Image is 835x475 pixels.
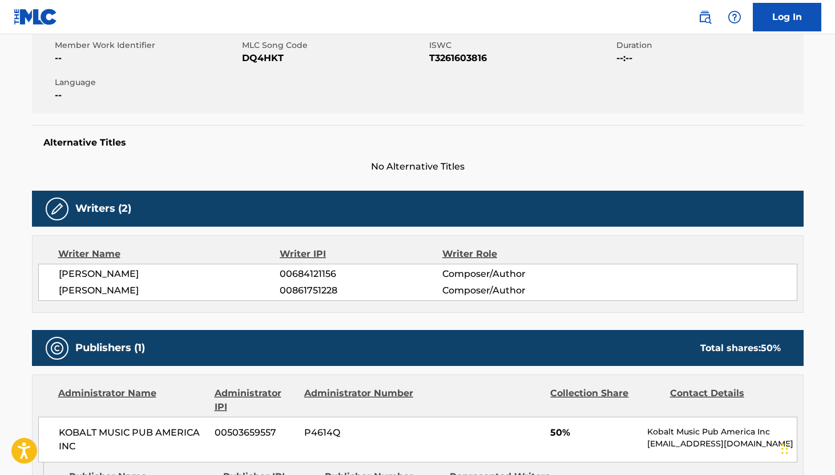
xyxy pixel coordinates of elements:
div: Collection Share [550,387,661,414]
span: MLC Song Code [242,39,426,51]
p: [EMAIL_ADDRESS][DOMAIN_NAME] [647,438,796,450]
span: -- [55,51,239,65]
span: Language [55,77,239,88]
span: [PERSON_NAME] [59,284,280,297]
a: Log In [753,3,821,31]
a: Public Search [693,6,716,29]
span: --:-- [616,51,801,65]
span: P4614Q [304,426,415,440]
span: -- [55,88,239,102]
span: No Alternative Titles [32,160,804,174]
iframe: Chat Widget [778,420,835,475]
div: Administrator IPI [215,387,296,414]
p: Kobalt Music Pub America Inc [647,426,796,438]
span: Composer/Author [442,267,590,281]
span: Composer/Author [442,284,590,297]
div: Drag [781,432,788,466]
img: Publishers [50,341,64,355]
span: 50% [550,426,639,440]
div: Contact Details [670,387,781,414]
span: 00503659557 [215,426,296,440]
span: 00684121156 [280,267,442,281]
span: 00861751228 [280,284,442,297]
span: T3261603816 [429,51,614,65]
div: Total shares: [700,341,781,355]
div: Administrator Name [58,387,206,414]
h5: Writers (2) [75,202,131,215]
span: KOBALT MUSIC PUB AMERICA INC [59,426,207,453]
span: Member Work Identifier [55,39,239,51]
div: Administrator Number [304,387,415,414]
h5: Publishers (1) [75,341,145,355]
span: DQ4HKT [242,51,426,65]
span: [PERSON_NAME] [59,267,280,281]
div: Writer Role [442,247,590,261]
div: Writer IPI [280,247,442,261]
img: MLC Logo [14,9,58,25]
div: Writer Name [58,247,280,261]
div: Help [723,6,746,29]
img: help [728,10,741,24]
span: 50 % [761,343,781,353]
span: Duration [616,39,801,51]
img: Writers [50,202,64,216]
h5: Alternative Titles [43,137,792,148]
span: ISWC [429,39,614,51]
img: search [698,10,712,24]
